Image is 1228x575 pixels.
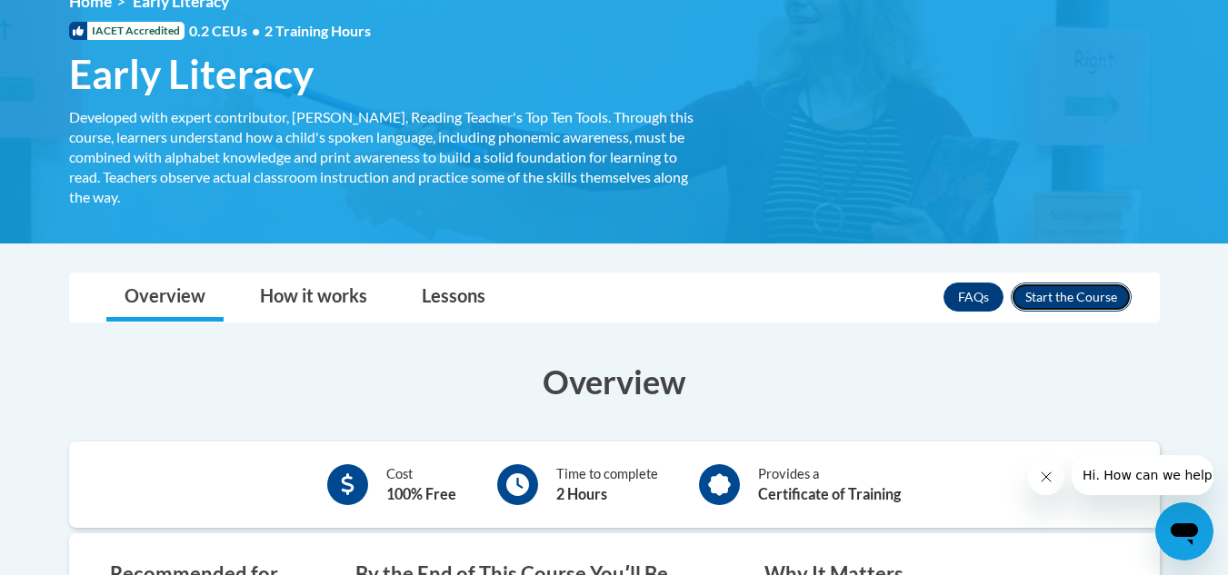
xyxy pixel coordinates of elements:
b: 2 Hours [556,485,607,502]
div: Developed with expert contributor, [PERSON_NAME], Reading Teacher's Top Ten Tools. Through this c... [69,107,696,207]
a: Lessons [404,273,504,322]
b: 100% Free [386,485,456,502]
div: Time to complete [556,464,658,505]
span: IACET Accredited [69,22,185,40]
a: FAQs [943,283,1003,312]
iframe: Close message [1028,459,1064,495]
a: Overview [106,273,224,322]
span: Early Literacy [69,50,314,98]
iframe: Message from company [1072,455,1213,495]
div: Provides a [758,464,901,505]
span: Hi. How can we help? [11,13,147,27]
div: Cost [386,464,456,505]
a: How it works [242,273,385,322]
iframe: Button to launch messaging window [1155,502,1213,560]
button: Enroll [1011,283,1132,312]
span: 2 Training Hours [265,22,371,39]
span: • [252,22,260,39]
b: Certificate of Training [758,485,901,502]
span: 0.2 CEUs [189,21,371,41]
h3: Overview [69,359,1160,404]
